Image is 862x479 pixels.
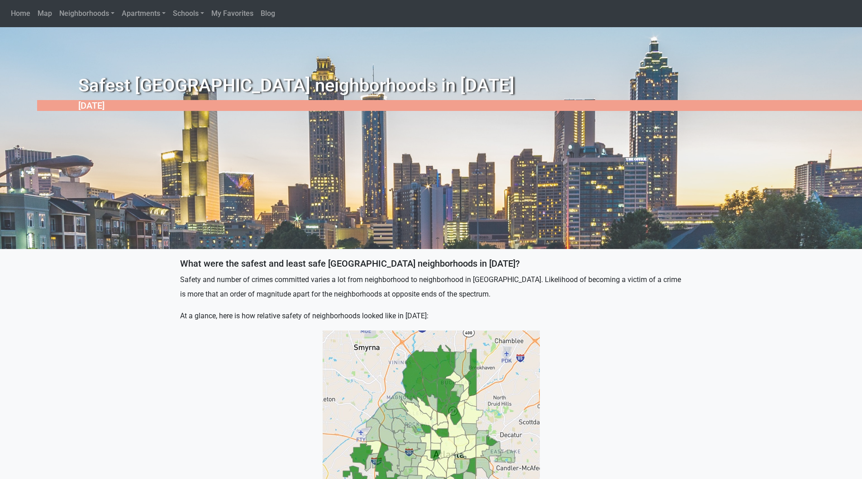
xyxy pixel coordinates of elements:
span: My Favorites [211,9,253,18]
a: Home [7,5,34,23]
a: Map [34,5,56,23]
a: Apartments [118,5,169,23]
span: Home [11,9,30,18]
span: Schools [173,9,199,18]
span: Apartments [122,9,160,18]
a: Blog [257,5,279,23]
a: Schools [169,5,208,23]
h5: [DATE] [37,100,862,111]
span: Neighborhoods [59,9,109,18]
h1: Safest [GEOGRAPHIC_DATA] neighborhoods in [DATE] [37,75,862,96]
h5: What were the safest and least safe [GEOGRAPHIC_DATA] neighborhoods in [DATE]? [180,258,682,269]
p: At a glance, here is how relative safety of neighborhoods looked like in [DATE]: [180,309,682,323]
a: My Favorites [208,5,257,23]
span: Map [38,9,52,18]
p: Safety and number of crimes committed varies a lot from neighborhood to neighborhood in [GEOGRAPH... [180,273,682,302]
a: Neighborhoods [56,5,118,23]
span: Blog [261,9,275,18]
